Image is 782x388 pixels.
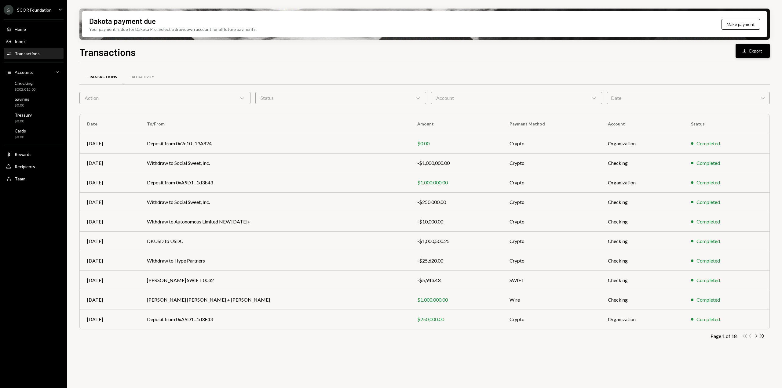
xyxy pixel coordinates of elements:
[140,212,410,231] td: Withdraw to Autonomous Limited NEW [DATE]+
[417,140,495,147] div: $0.00
[696,296,720,303] div: Completed
[87,238,132,245] div: [DATE]
[15,27,26,32] div: Home
[140,251,410,270] td: Withdraw to Hype Partners
[601,173,684,192] td: Organization
[417,277,495,284] div: -$5,943.43
[601,134,684,153] td: Organization
[15,70,33,75] div: Accounts
[502,231,601,251] td: Crypto
[417,218,495,225] div: -$10,000.00
[15,119,32,124] div: $0.00
[417,179,495,186] div: $1,000,000.00
[502,310,601,329] td: Crypto
[4,95,64,109] a: Savings$0.00
[140,290,410,310] td: [PERSON_NAME] [PERSON_NAME] + [PERSON_NAME]
[607,92,770,104] div: Date
[696,316,720,323] div: Completed
[601,192,684,212] td: Checking
[140,134,410,153] td: Deposit from 0x2c10...13A824
[696,277,720,284] div: Completed
[502,270,601,290] td: SWIFT
[87,159,132,167] div: [DATE]
[89,26,257,32] div: Your payment is due for Dakota Pro. Select a drawdown account for all future payments.
[124,69,161,85] a: All Activity
[87,140,132,147] div: [DATE]
[502,251,601,270] td: Crypto
[417,296,495,303] div: $1,000,000.00
[502,134,601,153] td: Crypto
[140,153,410,173] td: Withdraw to Social Sweet, Inc.
[4,5,13,15] div: S
[87,296,132,303] div: [DATE]
[4,126,64,141] a: Cards$0.00
[15,51,40,56] div: Transactions
[15,112,32,118] div: Treasury
[410,114,502,134] th: Amount
[255,92,426,104] div: Status
[601,290,684,310] td: Checking
[711,333,737,339] div: Page 1 of 18
[140,192,410,212] td: Withdraw to Social Sweet, Inc.
[601,251,684,270] td: Checking
[4,149,64,160] a: Rewards
[15,96,29,102] div: Savings
[80,114,140,134] th: Date
[132,74,154,80] div: All Activity
[15,128,26,133] div: Cards
[696,257,720,264] div: Completed
[79,92,250,104] div: Action
[601,114,684,134] th: Account
[696,218,720,225] div: Completed
[502,212,601,231] td: Crypto
[15,152,31,157] div: Rewards
[696,238,720,245] div: Completed
[87,257,132,264] div: [DATE]
[87,277,132,284] div: [DATE]
[417,198,495,206] div: -$250,000.00
[15,103,29,108] div: $0.00
[502,153,601,173] td: Crypto
[87,198,132,206] div: [DATE]
[4,173,64,184] a: Team
[601,153,684,173] td: Checking
[417,257,495,264] div: -$25,620.00
[696,159,720,167] div: Completed
[79,69,124,85] a: Transactions
[15,81,36,86] div: Checking
[140,114,410,134] th: To/From
[87,218,132,225] div: [DATE]
[15,164,35,169] div: Recipients
[4,48,64,59] a: Transactions
[15,176,25,181] div: Team
[140,310,410,329] td: Deposit from 0xA9D1...1d3E43
[601,231,684,251] td: Checking
[502,114,601,134] th: Payment Method
[140,173,410,192] td: Deposit from 0xA9D1...1d3E43
[417,238,495,245] div: -$1,000,500.25
[502,173,601,192] td: Crypto
[696,179,720,186] div: Completed
[696,140,720,147] div: Completed
[696,198,720,206] div: Completed
[140,231,410,251] td: DKUSD to USDC
[4,24,64,34] a: Home
[502,192,601,212] td: Crypto
[140,270,410,290] td: [PERSON_NAME] SWIFT 0032
[87,179,132,186] div: [DATE]
[736,44,770,58] button: Export
[431,92,602,104] div: Account
[4,79,64,93] a: Checking$202,015.05
[87,316,132,323] div: [DATE]
[15,39,26,44] div: Inbox
[89,16,156,26] div: Dakota payment due
[417,159,495,167] div: -$1,000,000.00
[684,114,769,134] th: Status
[4,36,64,47] a: Inbox
[502,290,601,310] td: Wire
[4,161,64,172] a: Recipients
[601,310,684,329] td: Organization
[87,74,117,80] div: Transactions
[15,135,26,140] div: $0.00
[601,212,684,231] td: Checking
